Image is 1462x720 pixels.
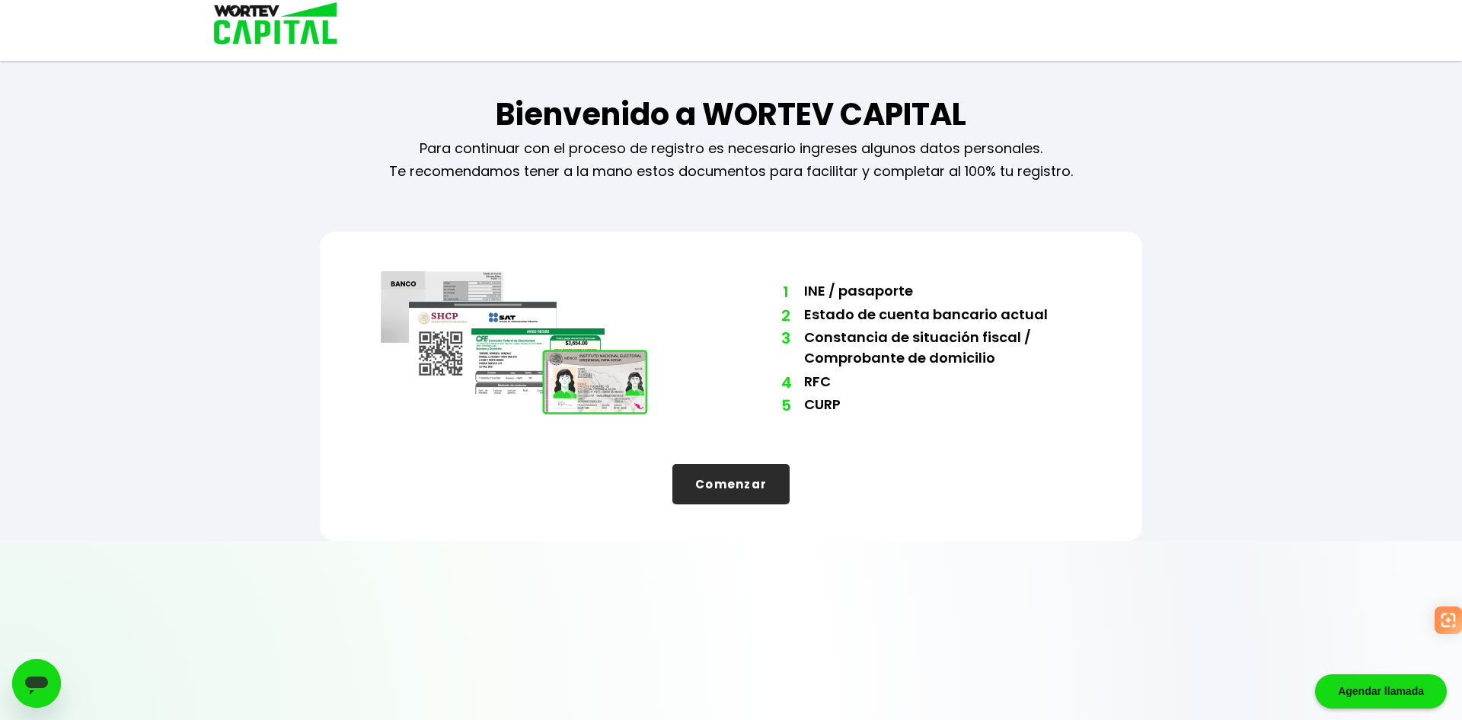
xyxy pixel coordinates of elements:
span: 4 [781,371,789,394]
span: 3 [781,327,789,350]
li: Constancia de situación fiscal / Comprobante de domicilio [804,327,1081,371]
li: RFC [804,371,1081,395]
span: 1 [781,280,789,303]
li: Estado de cuenta bancario actual [804,304,1081,328]
span: 5 [781,394,789,417]
span: 2 [781,304,789,327]
iframe: Botón para iniciar la ventana de mensajería [12,659,61,708]
h1: Bienvenido a WORTEV CAPITAL [496,91,966,137]
li: CURP [804,394,1081,418]
li: INE / pasaporte [804,280,1081,304]
div: Agendar llamada [1315,674,1447,709]
p: Para continuar con el proceso de registro es necesario ingreses algunos datos personales. Te reco... [389,137,1073,183]
button: Comenzar [672,464,790,504]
